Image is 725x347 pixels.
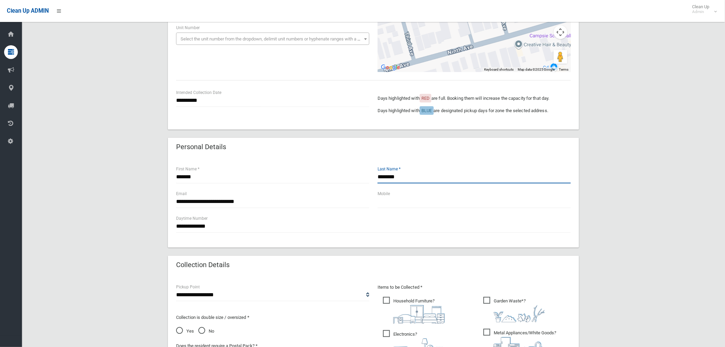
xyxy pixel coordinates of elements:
[7,8,49,14] span: Clean Up ADMIN
[421,96,430,101] span: RED
[554,25,567,39] button: Map camera controls
[168,140,234,154] header: Personal Details
[378,94,571,103] p: Days highlighted with are full. Booking them will increase the capacity for that day.
[559,68,569,71] a: Terms (opens in new tab)
[393,298,445,324] i: ?
[484,67,514,72] button: Keyboard shortcuts
[168,258,238,272] header: Collection Details
[176,327,194,335] span: Yes
[554,50,567,64] button: Drag Pegman onto the map to open Street View
[379,63,402,72] a: Open this area in Google Maps (opens a new window)
[692,9,710,14] small: Admin
[689,4,716,14] span: Clean Up
[198,327,214,335] span: No
[181,36,372,41] span: Select the unit number from the dropdown, delimit unit numbers or hyphenate ranges with a comma
[518,68,555,71] span: Map data ©2025 Google
[421,108,432,113] span: BLUE
[494,298,545,322] i: ?
[176,313,369,322] p: Collection is double size / oversized *
[378,283,571,291] p: Items to be Collected *
[383,297,445,324] span: Household Furniture
[483,297,545,322] span: Garden Waste*
[393,305,445,324] img: aa9efdbe659d29b613fca23ba79d85cb.png
[494,305,545,322] img: 4fd8a5c772b2c999c83690221e5242e0.png
[378,107,571,115] p: Days highlighted with are designated pickup days for zone the selected address.
[379,63,402,72] img: Google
